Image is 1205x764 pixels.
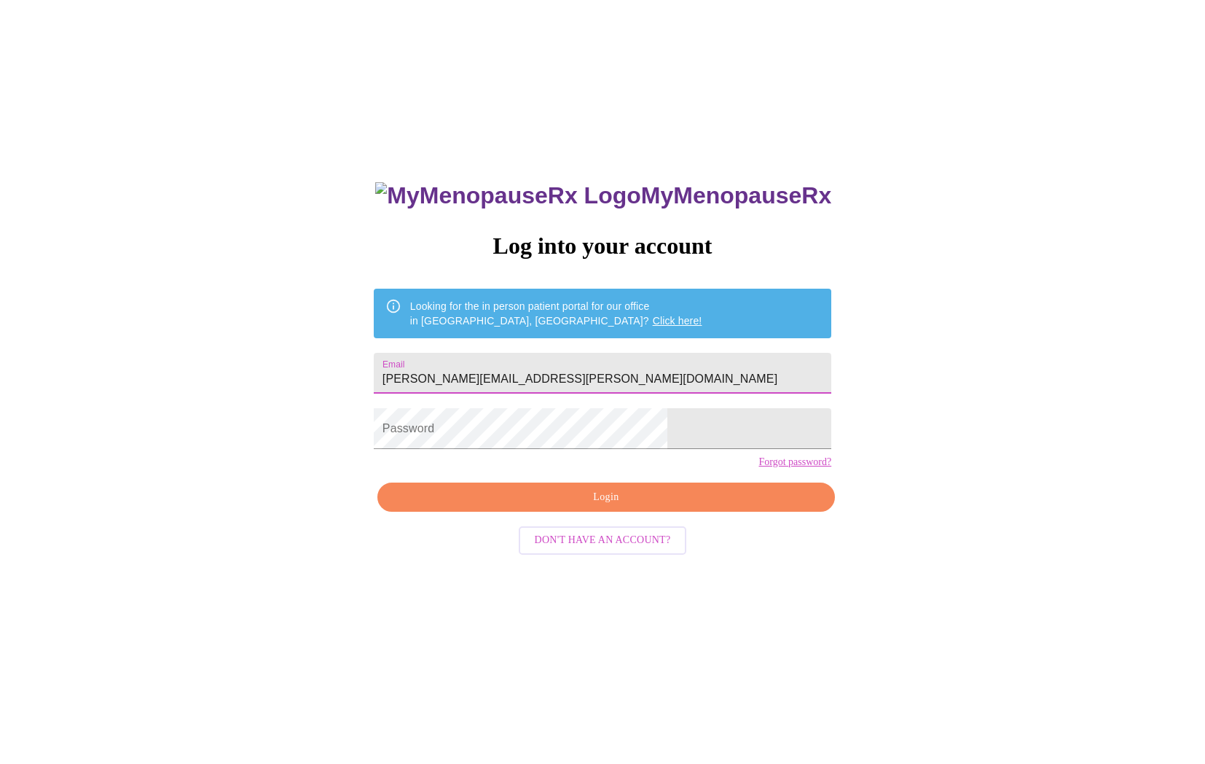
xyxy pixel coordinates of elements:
h3: MyMenopauseRx [375,182,831,209]
a: Forgot password? [758,456,831,468]
a: Click here! [653,315,702,327]
span: Login [394,488,818,507]
div: Looking for the in person patient portal for our office in [GEOGRAPHIC_DATA], [GEOGRAPHIC_DATA]? [410,293,702,334]
span: Don't have an account? [535,531,671,550]
a: Don't have an account? [515,533,691,545]
button: Login [377,483,835,512]
h3: Log into your account [374,233,831,260]
img: MyMenopauseRx Logo [375,182,640,209]
button: Don't have an account? [519,526,687,555]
